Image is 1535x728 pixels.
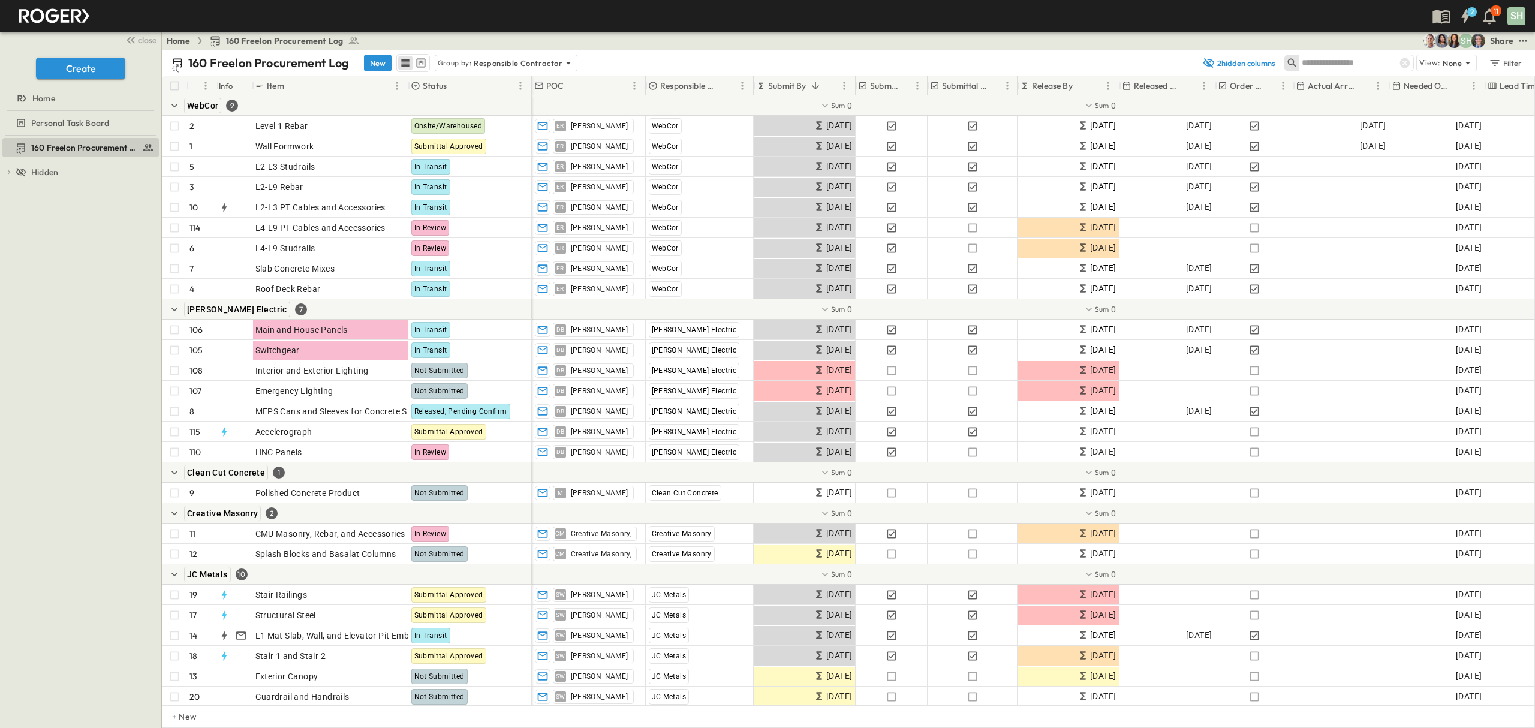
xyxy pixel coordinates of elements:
span: Splash Blocks and Basalat Columns [255,548,396,560]
span: Hidden [31,166,58,178]
span: 0 [1111,303,1116,315]
span: CMU Masonry, Rebar, and Accessories [255,528,405,540]
span: [DATE] [826,384,852,398]
div: Share [1490,35,1513,47]
span: [DATE] [1090,119,1116,133]
span: [DATE] [1456,180,1482,194]
p: Sum [831,508,845,518]
button: Sort [809,79,822,92]
img: Kim Bowen (kbowen@cahill-sf.com) [1447,34,1461,48]
a: Home [2,90,156,107]
button: Filter [1484,55,1525,71]
span: Accelerograph [255,426,312,438]
button: Sort [1075,79,1088,92]
button: Sort [991,79,1004,92]
button: Menu [513,79,528,93]
span: [DATE] [826,425,852,438]
button: Menu [910,79,925,93]
span: Clean Cut Concrete [652,489,718,497]
span: [PERSON_NAME] [571,121,628,131]
span: [PERSON_NAME] Electric [652,448,737,456]
span: [DATE] [1456,139,1482,153]
span: [DATE] [826,221,852,234]
p: Sum [831,467,845,477]
span: [DATE] [826,282,852,296]
div: Personal Task Boardtest [2,113,159,133]
span: [DATE] [1090,343,1116,357]
span: [DATE] [826,323,852,336]
span: [PERSON_NAME] [571,162,628,172]
button: Sort [191,79,204,92]
button: Menu [1197,79,1211,93]
button: Menu [627,79,642,93]
span: In Review [414,224,447,232]
p: 6 [189,242,194,254]
p: Sum [831,304,845,314]
span: WebCor [652,285,679,293]
span: [DATE] [826,343,852,357]
span: CM [555,533,565,534]
span: [DATE] [826,119,852,133]
span: Not Submitted [414,550,465,558]
span: [DATE] [1186,180,1212,194]
span: [PERSON_NAME] [571,407,628,416]
span: ER [556,288,564,289]
p: 105 [189,344,203,356]
span: In Review [414,448,447,456]
span: [DATE] [1090,384,1116,398]
span: [PERSON_NAME] [571,345,628,355]
span: [DATE] [1090,547,1116,561]
button: 2 [1453,5,1477,27]
div: SH [1507,7,1525,25]
span: WebCor [652,244,679,252]
p: 11 [1494,7,1498,16]
img: Fabiola Canchola (fcanchola@cahill-sf.com) [1435,34,1449,48]
button: Sort [722,79,735,92]
span: Personal Task Board [31,117,109,129]
span: [DATE] [1090,180,1116,194]
span: JC Metals [187,570,228,579]
span: [DATE] [1090,323,1116,336]
p: Order Confirmed? [1230,80,1264,92]
span: [DATE] [826,445,852,459]
span: [DATE] [1090,588,1116,601]
button: Sort [1358,79,1371,92]
span: Switchgear [255,344,300,356]
span: [PERSON_NAME] Electric [652,326,737,334]
button: Menu [1101,79,1115,93]
button: Menu [837,79,851,93]
span: [DATE] [1456,282,1482,296]
span: [PERSON_NAME] [571,325,628,335]
span: DB [556,370,565,371]
button: Sort [1453,79,1467,92]
span: L2-L9 Rebar [255,181,303,193]
span: [PERSON_NAME] [571,223,628,233]
span: L2-L3 PT Cables and Accessories [255,201,386,213]
span: In Review [414,244,447,252]
span: 0 [1111,568,1116,580]
p: 108 [189,365,203,377]
span: [DATE] [1456,486,1482,500]
a: Home [167,35,190,47]
span: WebCor [652,122,679,130]
span: Slab Concrete Mixes [255,263,335,275]
p: 110 [189,446,201,458]
span: Home [32,92,55,104]
span: [DATE] [1090,221,1116,234]
span: WebCor [652,203,679,212]
span: [DATE] [826,261,852,275]
p: Actual Arrival [1308,80,1355,92]
span: [DATE] [1186,139,1212,153]
span: Polished Concrete Product [255,487,360,499]
span: Roof Deck Rebar [255,283,321,295]
span: In Transit [414,203,447,212]
p: 19 [189,589,197,601]
span: M [558,492,563,493]
p: 12 [189,548,197,560]
p: Released Date [1134,80,1181,92]
div: Info [219,69,233,103]
span: [DATE] [1090,241,1116,255]
p: Status [423,80,447,92]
